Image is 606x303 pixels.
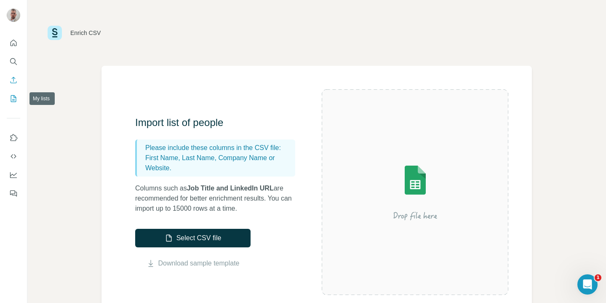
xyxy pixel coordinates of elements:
[7,35,20,51] button: Quick start
[70,29,101,37] div: Enrich CSV
[339,142,491,243] img: Surfe Illustration - Drop file here or select below
[135,229,251,247] button: Select CSV file
[48,26,62,40] img: Surfe Logo
[135,116,304,129] h3: Import list of people
[7,54,20,69] button: Search
[7,72,20,88] button: Enrich CSV
[135,183,304,214] p: Columns such as are recommended for better enrichment results. You can import up to 15000 rows at...
[7,186,20,201] button: Feedback
[7,130,20,145] button: Use Surfe on LinkedIn
[7,167,20,182] button: Dashboard
[7,91,20,106] button: My lists
[135,258,251,268] button: Download sample template
[577,274,598,295] iframe: Intercom live chat
[187,185,274,192] span: Job Title and LinkedIn URL
[595,274,601,281] span: 1
[158,258,240,268] a: Download sample template
[145,153,292,173] p: First Name, Last Name, Company Name or Website.
[7,149,20,164] button: Use Surfe API
[145,143,292,153] p: Please include these columns in the CSV file:
[7,8,20,22] img: Avatar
